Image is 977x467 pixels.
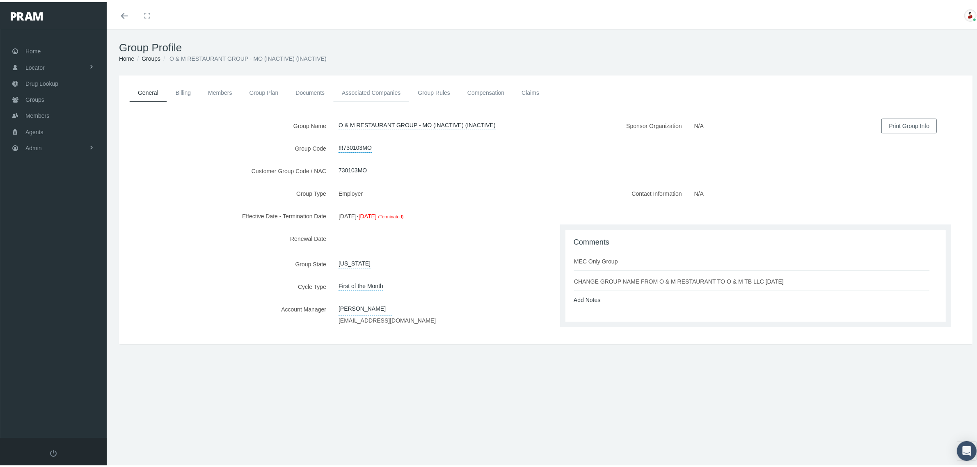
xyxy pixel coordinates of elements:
[119,184,332,199] label: Group Type
[409,82,459,100] a: Group Rules
[241,82,287,100] a: Group Plan
[339,277,383,289] span: First of the Month
[339,207,357,221] label: [DATE]
[169,53,327,60] span: O & M RESTAURANT GROUP - MO (INACTIVE) (INACTIVE)
[574,255,626,264] div: MEC Only Group
[332,207,546,221] div: -
[25,106,49,121] span: Members
[881,117,937,131] button: Print Group Info
[287,82,333,100] a: Documents
[119,277,332,292] label: Cycle Type
[11,10,43,18] img: PRAM_20_x_78.png
[359,207,377,221] label: [DATE]
[574,275,792,284] div: CHANGE GROUP NAME FROM O & M RESTAURANT TO O & M TB LLC [DATE]
[119,139,332,153] label: Group Code
[25,138,42,154] span: Admin
[199,82,240,100] a: Members
[546,117,688,135] label: Sponsor Organization
[574,295,600,301] a: Add Notes
[694,184,710,196] label: N/A
[25,122,43,138] span: Agents
[513,82,548,100] a: Claims
[333,82,409,100] a: Associated Companies
[119,39,972,52] h1: Group Profile
[119,255,332,269] label: Group State
[119,207,332,221] label: Effective Date - Termination Date
[459,82,513,100] a: Compensation
[142,53,160,60] a: Groups
[119,162,332,176] label: Customer Group Code / NAC
[957,439,977,459] div: Open Intercom Messenger
[339,255,371,266] a: [US_STATE]
[339,162,367,173] a: 730103MO
[574,236,938,245] h1: Comments
[119,229,332,246] label: Renewal Date
[339,117,496,128] a: O & M RESTAURANT GROUP - MO (INACTIVE) (INACTIVE)
[694,117,710,131] label: N/A
[119,300,332,326] label: Account Manager
[167,82,199,100] a: Billing
[964,7,977,20] img: S_Profile_Picture_701.jpg
[119,117,332,131] label: Group Name
[129,82,167,100] a: General
[119,53,134,60] a: Home
[339,314,436,323] label: [EMAIL_ADDRESS][DOMAIN_NAME]
[378,208,410,221] label: (Terminated)
[25,41,41,57] span: Home
[25,58,45,73] span: Locator
[25,90,44,105] span: Groups
[339,184,369,199] label: Employer
[339,300,392,314] a: [PERSON_NAME]
[339,139,372,151] a: !!!730103MO
[546,184,688,214] label: Contact Information
[25,74,58,89] span: Drug Lookup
